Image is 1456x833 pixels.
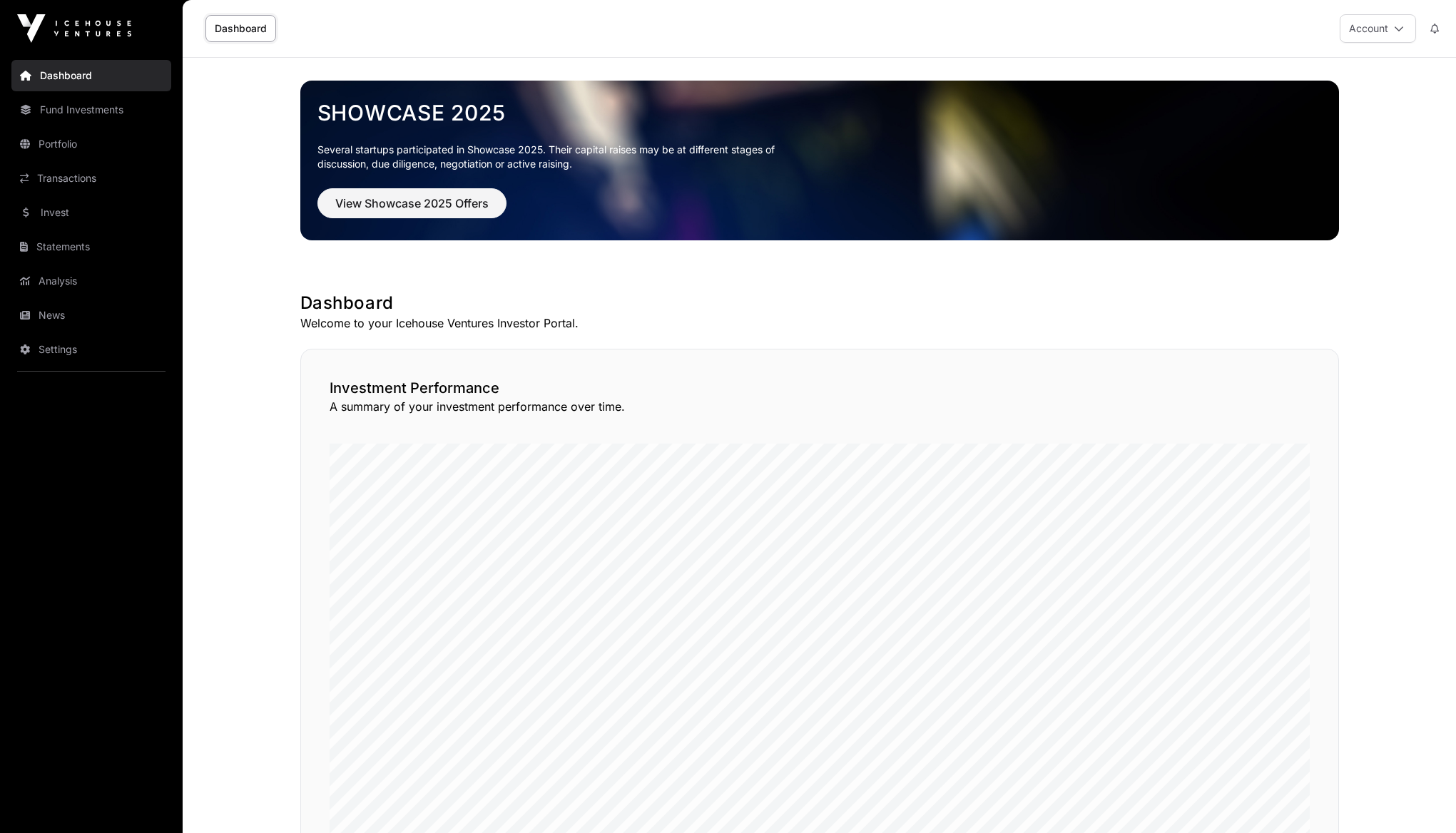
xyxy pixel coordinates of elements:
[330,398,1310,415] p: A summary of your investment performance over time.
[317,188,506,218] button: View Showcase 2025 Offers
[11,231,171,262] a: Statements
[11,197,171,228] a: Invest
[1340,14,1416,43] button: Account
[11,128,171,160] a: Portfolio
[300,292,1339,315] h1: Dashboard
[1385,765,1456,833] iframe: Chat Widget
[11,94,171,126] a: Fund Investments
[11,300,171,331] a: News
[11,334,171,365] a: Settings
[317,143,797,171] p: Several startups participated in Showcase 2025. Their capital raises may be at different stages o...
[11,163,171,194] a: Transactions
[300,81,1339,240] img: Showcase 2025
[300,315,1339,332] p: Welcome to your Icehouse Ventures Investor Portal.
[17,14,131,43] img: Icehouse Ventures Logo
[317,100,1322,126] a: Showcase 2025
[205,15,276,42] a: Dashboard
[335,195,489,212] span: View Showcase 2025 Offers
[330,378,1310,398] h2: Investment Performance
[317,203,506,217] a: View Showcase 2025 Offers
[11,60,171,91] a: Dashboard
[11,265,171,297] a: Analysis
